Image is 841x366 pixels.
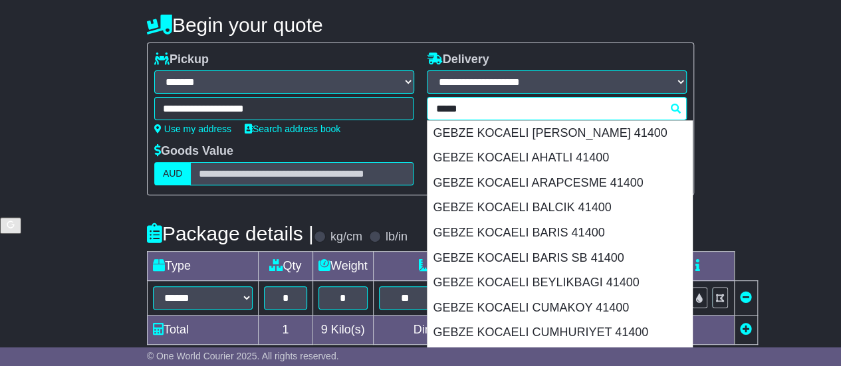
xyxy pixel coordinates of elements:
[427,246,692,271] div: GEBZE KOCAELI BARIS SB 41400
[427,195,692,221] div: GEBZE KOCAELI BALCIK 41400
[427,171,692,196] div: GEBZE KOCAELI ARAPCESME 41400
[312,316,373,345] td: Kilo(s)
[258,252,312,281] td: Qty
[330,230,362,244] label: kg/cm
[147,351,339,361] span: © One World Courier 2025. All rights reserved.
[258,316,312,345] td: 1
[321,323,328,336] span: 9
[147,252,258,281] td: Type
[427,97,687,120] typeahead: Please provide city
[740,291,752,304] a: Remove this item
[427,121,692,146] div: GEBZE KOCAELI [PERSON_NAME] 41400
[427,221,692,246] div: GEBZE KOCAELI BARIS 41400
[147,316,258,345] td: Total
[740,323,752,336] a: Add new item
[373,316,601,345] td: Dimensions in Centimetre(s)
[427,320,692,345] div: GEBZE KOCAELI CUMHURIYET 41400
[312,252,373,281] td: Weight
[373,252,601,281] td: Dimensions (L x W x H)
[427,145,692,171] div: GEBZE KOCAELI AHATLI 41400
[154,162,191,185] label: AUD
[427,270,692,296] div: GEBZE KOCAELI BEYLIKBAGI 41400
[386,230,408,244] label: lb/in
[427,296,692,321] div: GEBZE KOCAELI CUMAKOY 41400
[147,223,314,244] h4: Package details |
